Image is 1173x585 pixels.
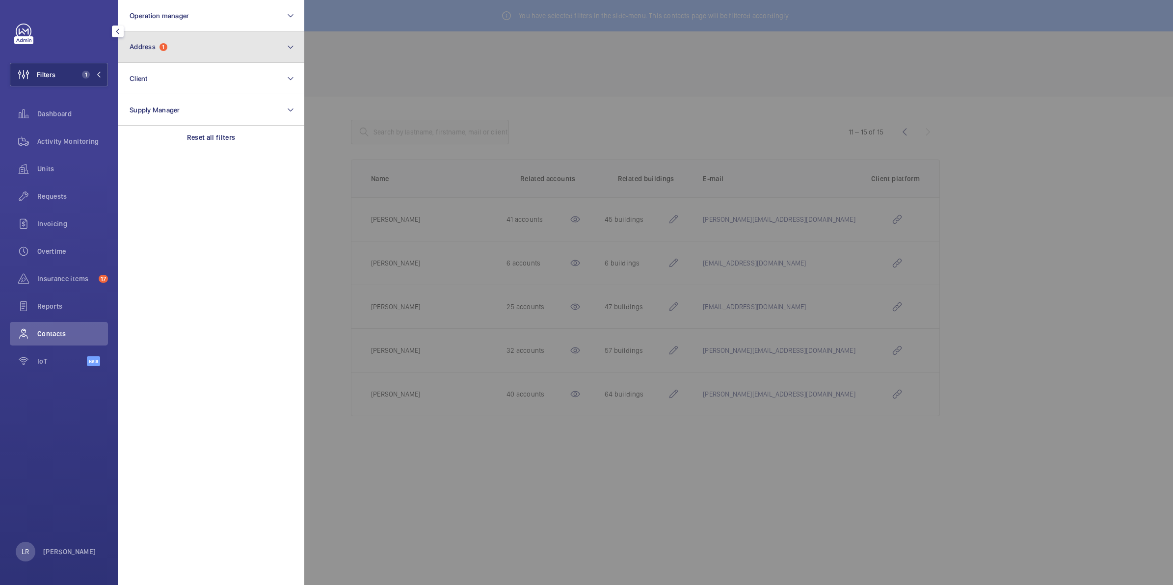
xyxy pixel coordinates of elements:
span: Reports [37,301,108,311]
span: IoT [37,356,87,366]
span: Overtime [37,246,108,256]
span: Insurance items [37,274,95,284]
span: Units [37,164,108,174]
button: Filters1 [10,63,108,86]
span: Dashboard [37,109,108,119]
span: Invoicing [37,219,108,229]
p: LR [22,547,29,557]
span: Beta [87,356,100,366]
span: Requests [37,191,108,201]
span: Contacts [37,329,108,339]
span: 17 [99,275,108,283]
span: 1 [82,71,90,79]
span: Activity Monitoring [37,136,108,146]
p: [PERSON_NAME] [43,547,96,557]
span: Filters [37,70,55,80]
